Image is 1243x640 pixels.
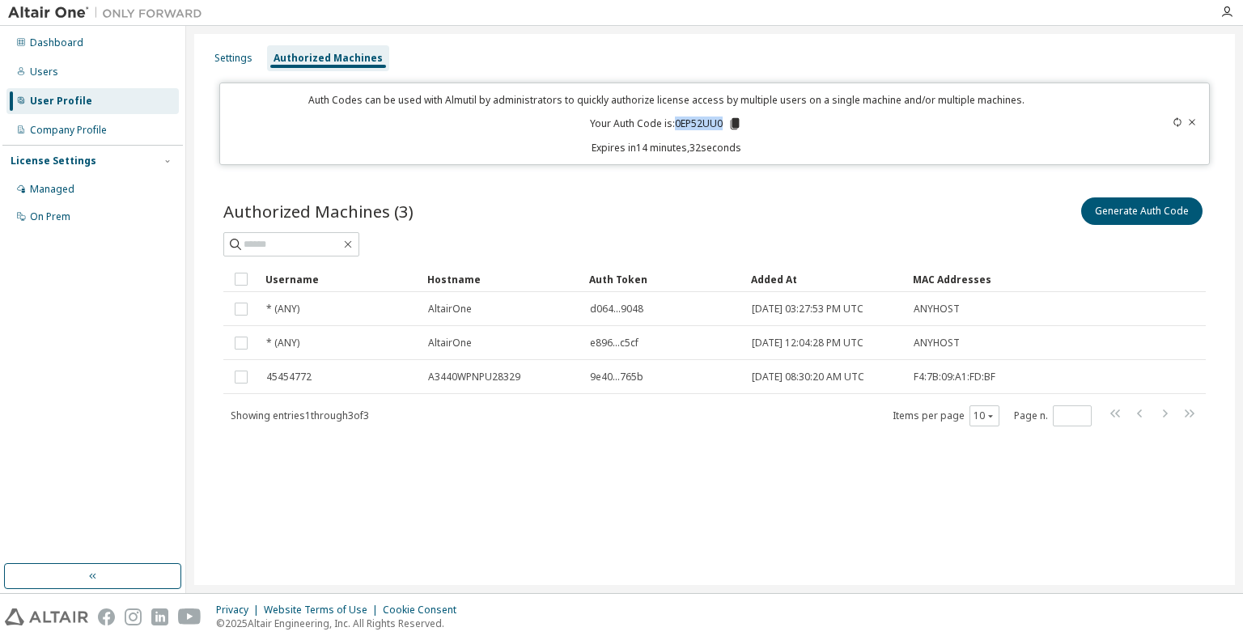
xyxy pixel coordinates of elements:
[216,617,466,630] p: © 2025 Altair Engineering, Inc. All Rights Reserved.
[30,183,74,196] div: Managed
[266,371,312,384] span: 45454772
[216,604,264,617] div: Privacy
[1081,197,1203,225] button: Generate Auth Code
[752,371,864,384] span: [DATE] 08:30:20 AM UTC
[8,5,210,21] img: Altair One
[974,409,995,422] button: 10
[893,405,999,426] span: Items per page
[30,210,70,223] div: On Prem
[752,303,863,316] span: [DATE] 03:27:53 PM UTC
[383,604,466,617] div: Cookie Consent
[125,608,142,625] img: instagram.svg
[30,95,92,108] div: User Profile
[30,124,107,137] div: Company Profile
[914,371,995,384] span: F4:7B:09:A1:FD:BF
[913,266,1036,292] div: MAC Addresses
[151,608,168,625] img: linkedin.svg
[178,608,202,625] img: youtube.svg
[11,155,96,167] div: License Settings
[30,66,58,78] div: Users
[428,371,520,384] span: A3440WPNPU28329
[752,337,863,350] span: [DATE] 12:04:28 PM UTC
[914,303,960,316] span: ANYHOST
[266,337,299,350] span: * (ANY)
[214,52,252,65] div: Settings
[1014,405,1092,426] span: Page n.
[223,200,414,223] span: Authorized Machines (3)
[230,141,1102,155] p: Expires in 14 minutes, 32 seconds
[231,409,369,422] span: Showing entries 1 through 3 of 3
[428,303,472,316] span: AltairOne
[427,266,576,292] div: Hostname
[30,36,83,49] div: Dashboard
[590,337,638,350] span: e896...c5cf
[265,266,414,292] div: Username
[428,337,472,350] span: AltairOne
[98,608,115,625] img: facebook.svg
[266,303,299,316] span: * (ANY)
[5,608,88,625] img: altair_logo.svg
[230,93,1102,107] p: Auth Codes can be used with Almutil by administrators to quickly authorize license access by mult...
[274,52,383,65] div: Authorized Machines
[751,266,900,292] div: Added At
[590,303,643,316] span: d064...9048
[590,117,742,131] p: Your Auth Code is: 0EP52UU0
[264,604,383,617] div: Website Terms of Use
[589,266,738,292] div: Auth Token
[590,371,643,384] span: 9e40...765b
[914,337,960,350] span: ANYHOST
